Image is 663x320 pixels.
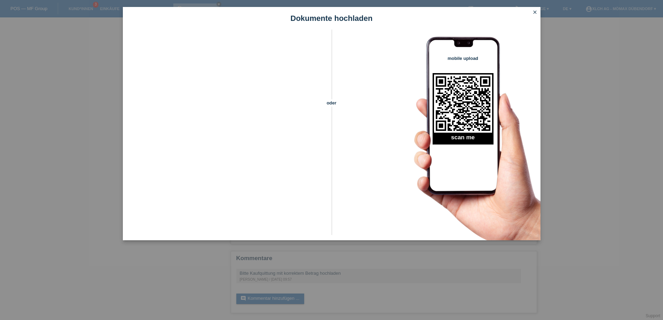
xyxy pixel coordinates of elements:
[530,9,539,17] a: close
[123,14,540,23] h1: Dokumente hochladen
[532,9,538,15] i: close
[433,134,494,145] h2: scan me
[133,47,319,221] iframe: Upload
[319,99,344,107] span: oder
[433,56,494,61] h4: mobile upload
